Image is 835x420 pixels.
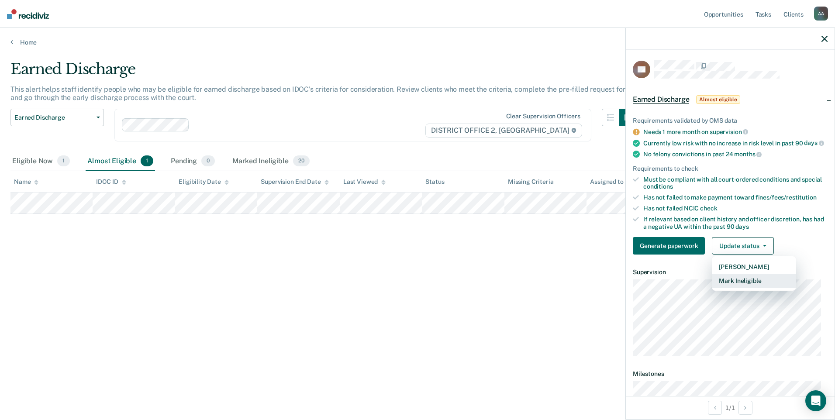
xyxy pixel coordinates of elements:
[201,155,215,167] span: 0
[738,401,752,415] button: Next Opportunity
[293,155,310,167] span: 20
[814,7,828,21] div: A A
[261,178,328,186] div: Supervision End Date
[633,237,705,255] button: Generate paperwork
[626,396,835,419] div: 1 / 1
[96,178,126,186] div: IDOC ID
[633,95,689,104] span: Earned Discharge
[643,128,828,136] div: Needs 1 more month on supervision
[643,194,828,201] div: Has not failed to make payment toward
[14,178,38,186] div: Name
[506,113,580,120] div: Clear supervision officers
[343,178,386,186] div: Last Viewed
[57,155,70,167] span: 1
[712,237,773,255] button: Update status
[14,114,93,121] span: Earned Discharge
[590,178,631,186] div: Assigned to
[712,260,796,274] button: [PERSON_NAME]
[734,151,762,158] span: months
[141,155,153,167] span: 1
[7,9,49,19] img: Recidiviz
[643,176,828,191] div: Must be compliant with all court-ordered conditions and special
[10,85,633,102] p: This alert helps staff identify people who may be eligible for earned discharge based on IDOC’s c...
[643,150,828,158] div: No felony convictions in past 24
[508,178,554,186] div: Missing Criteria
[700,205,717,212] span: check
[643,139,828,147] div: Currently low risk with no increase in risk level in past 90
[86,152,155,171] div: Almost Eligible
[231,152,311,171] div: Marked Ineligible
[633,370,828,378] dt: Milestones
[643,183,673,190] span: conditions
[805,390,826,411] div: Open Intercom Messenger
[626,86,835,114] div: Earned DischargeAlmost eligible
[633,117,828,124] div: Requirements validated by OMS data
[708,401,722,415] button: Previous Opportunity
[712,274,796,288] button: Mark Ineligible
[425,124,582,138] span: DISTRICT OFFICE 2, [GEOGRAPHIC_DATA]
[756,194,817,201] span: fines/fees/restitution
[425,178,444,186] div: Status
[804,139,824,146] span: days
[10,60,637,85] div: Earned Discharge
[10,38,825,46] a: Home
[735,223,749,230] span: days
[179,178,229,186] div: Eligibility Date
[633,165,828,172] div: Requirements to check
[10,152,72,171] div: Eligible Now
[633,269,828,276] dt: Supervision
[696,95,740,104] span: Almost eligible
[633,237,708,255] a: Navigate to form link
[643,205,828,212] div: Has not failed NCIC
[169,152,217,171] div: Pending
[643,216,828,231] div: If relevant based on client history and officer discretion, has had a negative UA within the past 90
